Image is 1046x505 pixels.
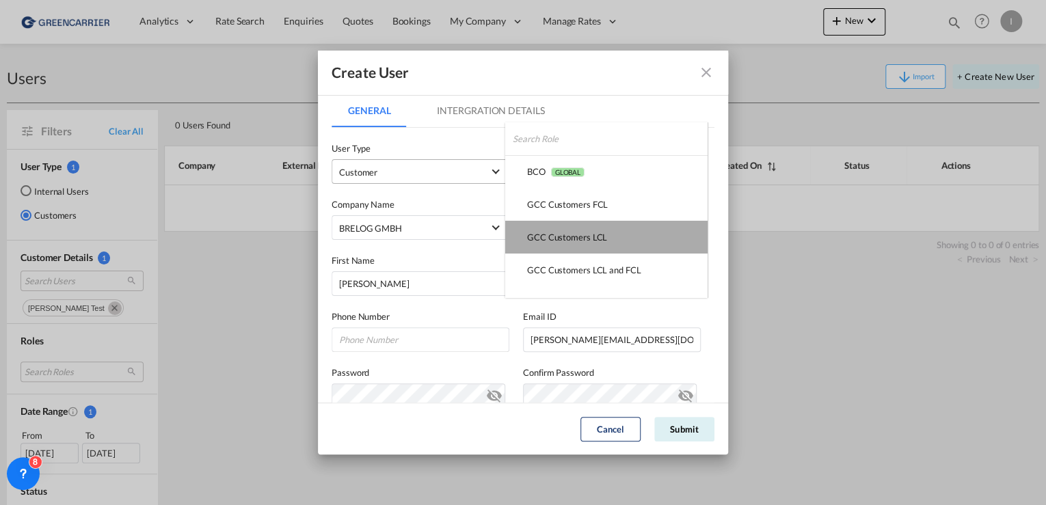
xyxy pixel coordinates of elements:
div: Green Carrier Customer [527,297,621,309]
div: GCC Customers FCL [527,198,608,210]
span: GLOBAL [551,167,585,177]
div: GCC Customers LCL and FCL [527,264,641,276]
div: GCC Customers LCL [527,231,607,243]
div: BCO [527,165,585,178]
input: Search Role [513,122,708,155]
